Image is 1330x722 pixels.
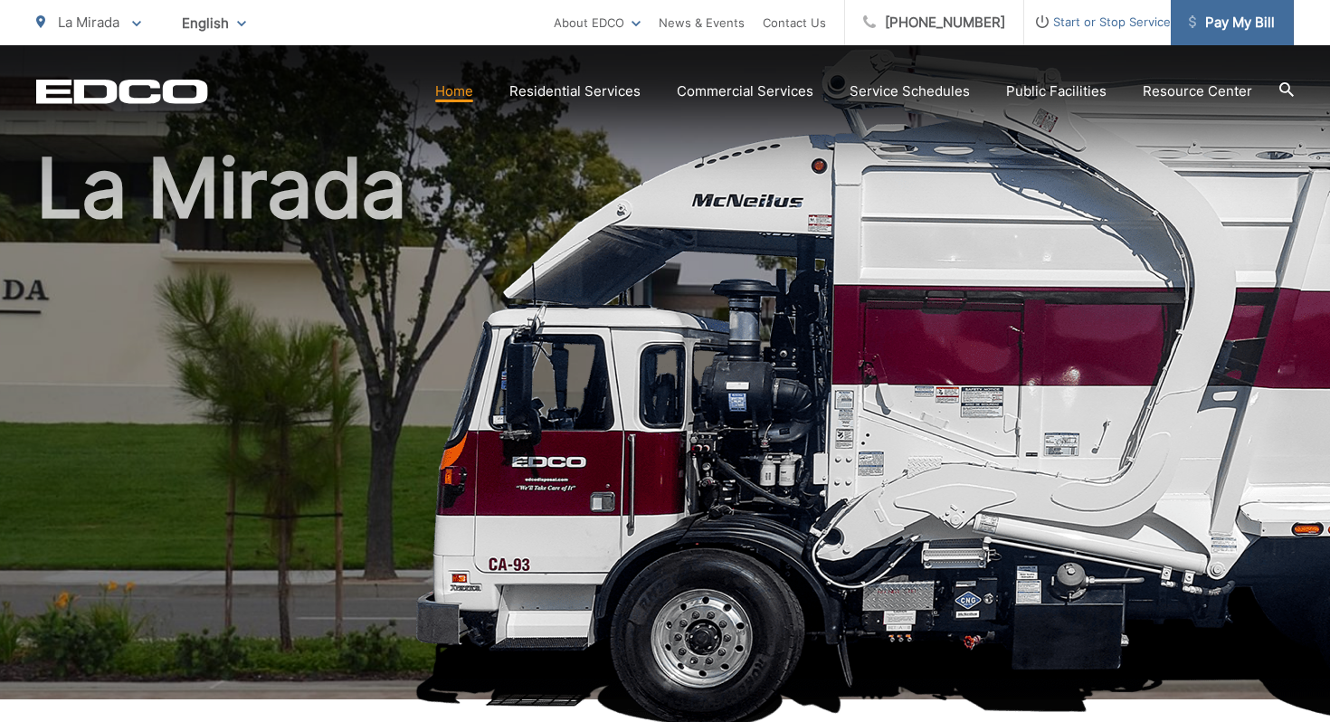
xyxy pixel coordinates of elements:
a: Home [435,81,473,102]
span: Pay My Bill [1189,12,1275,33]
span: English [168,7,260,39]
a: Commercial Services [677,81,813,102]
h1: La Mirada [36,143,1294,716]
a: Service Schedules [850,81,970,102]
a: EDCD logo. Return to the homepage. [36,79,208,104]
a: Public Facilities [1006,81,1107,102]
span: La Mirada [58,14,119,31]
a: Residential Services [509,81,641,102]
a: Resource Center [1143,81,1252,102]
a: Contact Us [763,12,826,33]
a: News & Events [659,12,745,33]
a: About EDCO [554,12,641,33]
